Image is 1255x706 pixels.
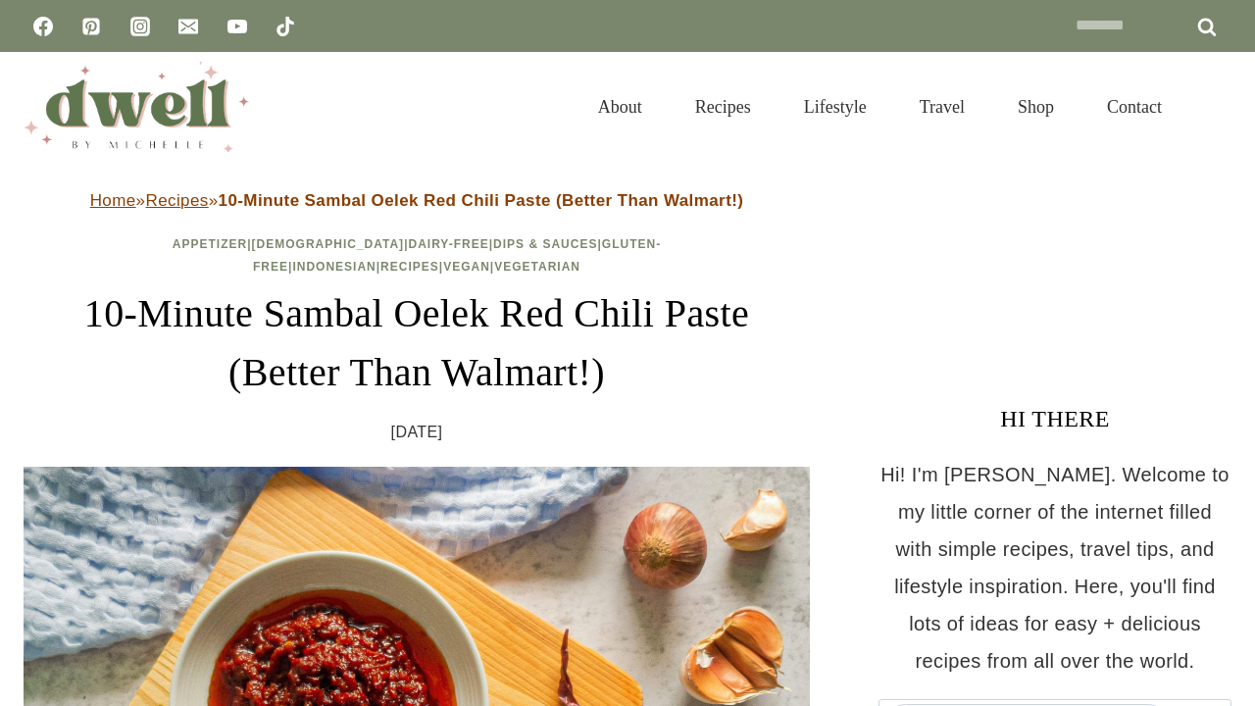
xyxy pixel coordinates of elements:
[572,73,669,141] a: About
[169,7,208,46] a: Email
[778,73,893,141] a: Lifestyle
[1080,73,1188,141] a: Contact
[893,73,991,141] a: Travel
[173,237,247,251] a: Appetizer
[494,260,580,274] a: Vegetarian
[1198,90,1231,124] button: View Search Form
[391,418,443,447] time: [DATE]
[24,7,63,46] a: Facebook
[266,7,305,46] a: TikTok
[669,73,778,141] a: Recipes
[878,456,1231,680] p: Hi! I'm [PERSON_NAME]. Welcome to my little corner of the internet filled with simple recipes, tr...
[90,191,136,210] a: Home
[380,260,439,274] a: Recipes
[145,191,208,210] a: Recipes
[991,73,1080,141] a: Shop
[121,7,160,46] a: Instagram
[408,237,488,251] a: Dairy-Free
[173,237,661,274] span: | | | | | | | |
[219,191,744,210] strong: 10-Minute Sambal Oelek Red Chili Paste (Better Than Walmart!)
[72,7,111,46] a: Pinterest
[90,191,744,210] span: » »
[292,260,376,274] a: Indonesian
[493,237,597,251] a: Dips & Sauces
[24,62,249,152] img: DWELL by michelle
[218,7,257,46] a: YouTube
[878,401,1231,436] h3: HI THERE
[24,284,810,402] h1: 10-Minute Sambal Oelek Red Chili Paste (Better Than Walmart!)
[252,237,405,251] a: [DEMOGRAPHIC_DATA]
[572,73,1188,141] nav: Primary Navigation
[443,260,490,274] a: Vegan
